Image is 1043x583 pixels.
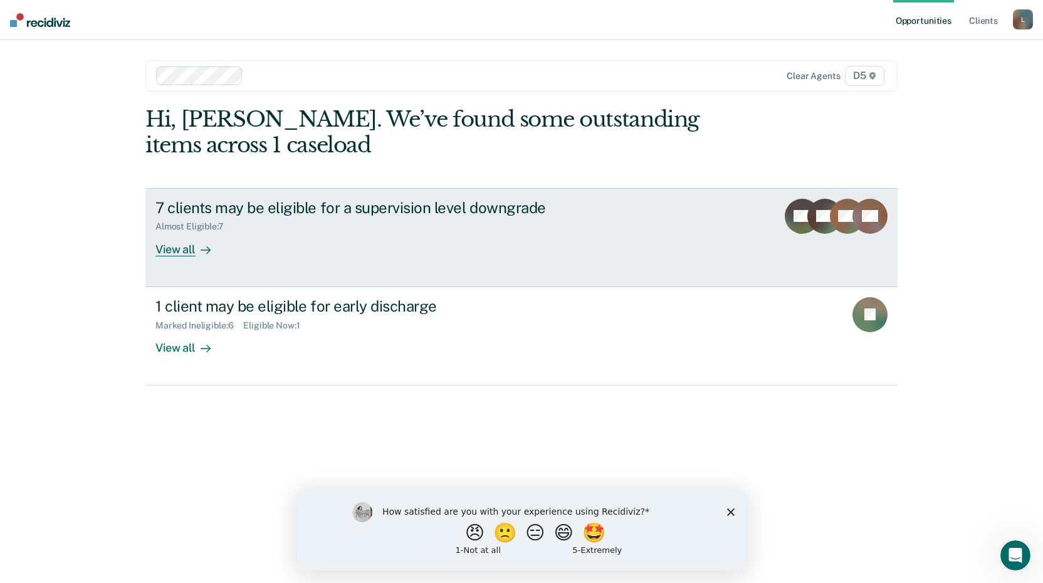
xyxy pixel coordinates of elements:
[145,188,898,287] a: 7 clients may be eligible for a supervision level downgradeAlmost Eligible:7View all
[1000,540,1030,570] iframe: Intercom live chat
[10,13,70,27] img: Recidiviz
[145,287,898,386] a: 1 client may be eligible for early dischargeMarked Ineligible:6Eligible Now:1View all
[243,320,310,331] div: Eligible Now : 1
[155,320,243,331] div: Marked Ineligible : 6
[845,66,884,86] span: D5
[297,490,746,570] iframe: Survey by Kim from Recidiviz
[155,330,226,355] div: View all
[145,107,747,158] div: Hi, [PERSON_NAME]. We’ve found some outstanding items across 1 caseload
[155,297,595,315] div: 1 client may be eligible for early discharge
[155,232,226,256] div: View all
[1013,9,1033,29] button: L
[787,71,840,81] div: Clear agents
[155,199,595,217] div: 7 clients may be eligible for a supervision level downgrade
[155,221,234,232] div: Almost Eligible : 7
